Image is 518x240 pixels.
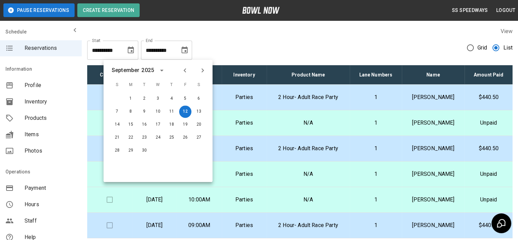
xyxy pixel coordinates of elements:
p: 1 [355,170,396,178]
span: S [193,78,205,92]
button: Sep 13, 2025 [193,105,205,118]
button: Sep 27, 2025 [193,131,205,144]
button: Sep 29, 2025 [125,144,137,157]
span: Staff [25,217,76,225]
p: [DATE] [138,196,172,204]
button: Sep 23, 2025 [138,131,151,144]
div: 2025 [141,66,154,74]
span: Payment [25,184,76,192]
span: Profile [25,81,76,89]
span: S [111,78,123,92]
p: [DATE] [138,221,172,229]
p: Parties [227,93,261,101]
p: [PERSON_NAME] [407,119,459,127]
p: 2 Hour- Adult Race Party [272,144,344,153]
p: N/A [272,119,344,127]
p: Parties [227,196,261,204]
p: [PERSON_NAME] [407,196,459,204]
div: September [112,66,139,74]
p: N/A [272,196,344,204]
button: Sep 6, 2025 [193,93,205,105]
button: Sep 12, 2025 [179,105,191,118]
button: Sep 3, 2025 [152,93,164,105]
button: Sep 30, 2025 [138,144,151,157]
p: $440.50 [470,221,507,229]
p: 09:00AM [182,221,216,229]
span: Items [25,130,76,139]
button: SS Speedways [449,4,491,17]
p: 2 Hour- Adult Race Party [272,221,344,229]
th: Inventory [222,65,267,85]
button: Sep 7, 2025 [111,105,123,118]
p: 1 [355,144,396,153]
img: logo [242,7,280,14]
span: T [138,78,151,92]
button: Sep 18, 2025 [166,118,178,131]
button: Sep 11, 2025 [166,105,178,118]
p: Parties [227,221,261,229]
span: M [125,78,137,92]
span: W [152,78,164,92]
p: Parties [227,119,261,127]
button: calendar view is open, switch to year view [156,65,168,76]
button: Logout [493,4,518,17]
button: Sep 28, 2025 [111,144,123,157]
p: 1 [355,196,396,204]
button: Sep 2, 2025 [138,93,151,105]
label: View [500,28,513,34]
span: List [503,44,513,52]
button: Sep 15, 2025 [125,118,137,131]
button: Sep 26, 2025 [179,131,191,144]
button: Choose date, selected date is Sep 12, 2025 [178,43,191,57]
p: $440.50 [470,144,507,153]
button: Sep 20, 2025 [193,118,205,131]
span: Hours [25,200,76,209]
button: Sep 17, 2025 [152,118,164,131]
button: Create Reservation [77,3,140,17]
p: [PERSON_NAME] [407,221,459,229]
button: Sep 25, 2025 [166,131,178,144]
p: [PERSON_NAME] [407,170,459,178]
span: Photos [25,147,76,155]
button: Pause Reservations [3,3,75,17]
button: Sep 8, 2025 [125,105,137,118]
p: Unpaid [470,119,507,127]
button: Sep 14, 2025 [111,118,123,131]
p: Unpaid [470,196,507,204]
p: [PERSON_NAME] [407,144,459,153]
p: $440.50 [470,93,507,101]
button: Sep 9, 2025 [138,105,151,118]
span: F [179,78,191,92]
th: Check In [87,65,132,85]
th: Lane Numbers [350,65,402,85]
p: Unpaid [470,170,507,178]
span: T [166,78,178,92]
button: Sep 10, 2025 [152,105,164,118]
button: Previous month [179,65,191,76]
th: Amount Paid [465,65,513,85]
p: 10:00AM [182,196,216,204]
span: Inventory [25,98,76,106]
p: 2 Hour- Adult Race Party [272,93,344,101]
button: Sep 19, 2025 [179,118,191,131]
button: Sep 4, 2025 [166,93,178,105]
button: Next month [197,65,208,76]
p: N/A [272,170,344,178]
button: Sep 1, 2025 [125,93,137,105]
p: 1 [355,119,396,127]
button: Sep 24, 2025 [152,131,164,144]
p: [PERSON_NAME] [407,93,459,101]
p: 1 [355,93,396,101]
button: Sep 5, 2025 [179,93,191,105]
th: Product Name [267,65,350,85]
p: 1 [355,221,396,229]
span: Reservations [25,44,76,52]
button: Sep 22, 2025 [125,131,137,144]
button: Choose date, selected date is Aug 12, 2025 [124,43,138,57]
button: Sep 16, 2025 [138,118,151,131]
p: Parties [227,144,261,153]
span: Products [25,114,76,122]
span: Grid [477,44,487,52]
p: Parties [227,170,261,178]
button: Sep 21, 2025 [111,131,123,144]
